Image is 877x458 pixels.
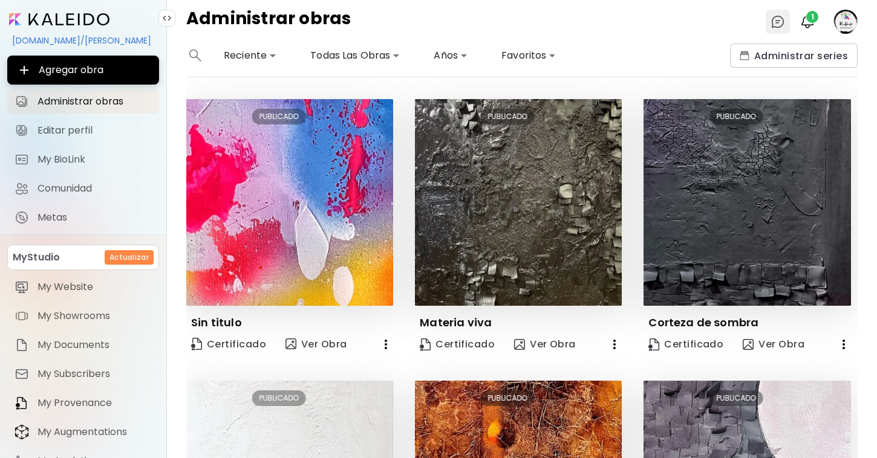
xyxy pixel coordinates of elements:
[497,46,561,65] div: Favoritos
[7,176,159,201] a: Comunidad iconComunidad
[7,56,159,85] button: Agregar obra
[709,109,763,124] div: PUBLICADO
[186,99,393,306] img: thumbnail
[743,339,754,350] img: view-art
[15,309,29,323] img: item
[7,30,159,51] div: [DOMAIN_NAME]/[PERSON_NAME]
[514,338,576,351] span: Ver Obra
[37,211,152,224] span: Metas
[648,315,758,330] p: Corteza de sombra
[7,362,159,386] a: itemMy Subscribers
[37,368,152,380] span: My Subscribers
[13,250,60,265] p: MyStudio
[7,420,159,444] a: itemMy Augmentations
[37,339,152,351] span: My Documents
[37,426,152,438] span: My Augmentations
[37,182,152,195] span: Comunidad
[15,396,29,410] img: item
[7,304,159,328] a: itemMy Showrooms
[420,338,495,351] span: Certificado
[771,15,785,29] img: chatIcon
[37,310,152,322] span: My Showrooms
[37,124,152,137] span: Editar perfil
[743,338,804,351] span: Ver Obra
[415,99,622,306] img: thumbnail
[37,95,152,108] span: Administrar obras
[281,332,352,356] button: view-artVer Obra
[415,332,500,356] a: CertificateCertificado
[509,332,581,356] button: view-artVer Obra
[15,94,29,109] img: Administrar obras icon
[109,252,149,263] h6: Actualizar
[285,338,296,349] img: view-art
[252,109,306,124] div: PUBLICADO
[15,338,29,352] img: item
[648,338,723,351] span: Certificado
[738,332,809,356] button: view-artVer Obra
[514,339,525,350] img: view-art
[191,337,266,353] span: Certificado
[37,153,152,166] span: My BioLink
[7,275,159,299] a: itemMy Website
[481,390,535,406] div: PUBLICADO
[305,46,405,65] div: Todas Las Obras
[730,44,858,68] button: collectionsAdministrar series
[15,424,29,440] img: item
[797,11,818,32] button: bellIcon1
[740,50,848,62] span: Administrar series
[191,338,202,350] img: Certificate
[37,397,152,409] span: My Provenance
[7,89,159,114] a: Administrar obras iconAdministrar obras
[7,118,159,143] a: Editar perfil iconEditar perfil
[15,210,29,225] img: Metas icon
[7,147,159,172] a: completeMy BioLink iconMy BioLink
[252,390,306,406] div: PUBLICADO
[37,281,152,293] span: My Website
[644,99,850,306] img: thumbnail
[740,51,749,60] img: collections
[15,152,29,167] img: My BioLink icon
[806,11,818,23] span: 1
[644,332,728,356] a: CertificateCertificado
[15,123,29,138] img: Editar perfil icon
[7,205,159,230] a: completeMetas iconMetas
[15,280,29,294] img: item
[15,367,29,381] img: item
[709,390,763,406] div: PUBLICADO
[7,333,159,357] a: itemMy Documents
[481,109,535,124] div: PUBLICADO
[285,337,347,352] span: Ver Obra
[420,338,431,351] img: Certificate
[15,181,29,196] img: Comunidad icon
[800,15,815,29] img: bellIcon
[7,391,159,415] a: itemMy Provenance
[186,44,204,68] button: search
[189,50,201,62] img: search
[648,338,659,351] img: Certificate
[219,46,281,65] div: Reciente
[162,13,172,23] img: collapse
[420,315,492,330] p: Materia viva
[186,10,351,34] h4: Administrar obras
[17,63,149,77] span: Agregar obra
[429,46,472,65] div: Años
[186,332,271,356] a: CertificateCertificado
[191,315,242,330] p: Sin titulo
